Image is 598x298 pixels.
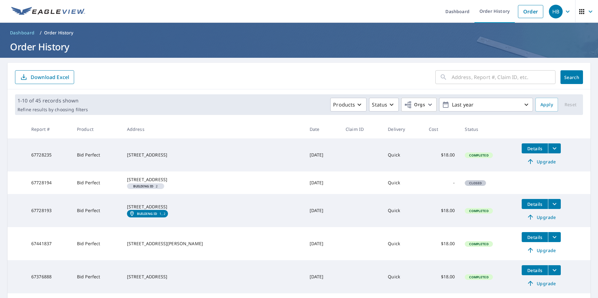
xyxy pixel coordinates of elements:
td: $18.00 [424,227,460,260]
span: Completed [465,275,492,279]
td: Quick [383,227,424,260]
th: Status [460,120,517,138]
a: Upgrade [522,212,561,222]
td: [DATE] [305,194,341,227]
span: Upgrade [525,158,557,165]
td: 67376888 [26,260,72,293]
td: Bid Perfect [72,138,122,171]
td: Bid Perfect [72,260,122,293]
span: Orgs [404,101,425,109]
em: Building ID [137,212,157,216]
th: Product [72,120,122,138]
div: [STREET_ADDRESS][PERSON_NAME] [127,241,300,247]
input: Address, Report #, Claim ID, etc. [452,68,555,86]
button: filesDropdownBtn-67376888 [548,265,561,275]
th: Report # [26,120,72,138]
th: Delivery [383,120,424,138]
button: Apply [535,98,558,112]
span: Closed [465,181,485,185]
a: Order [518,5,543,18]
img: EV Logo [11,7,85,16]
span: Upgrade [525,213,557,221]
td: $18.00 [424,194,460,227]
span: Apply [540,101,553,109]
button: Orgs [401,98,437,112]
a: Dashboard [8,28,37,38]
span: Details [525,201,544,207]
td: Quick [383,194,424,227]
p: Last year [449,99,523,110]
td: $18.00 [424,138,460,171]
td: [DATE] [305,260,341,293]
button: Products [330,98,367,112]
button: detailsBtn-67376888 [522,265,548,275]
button: Search [560,70,583,84]
span: Details [525,267,544,273]
a: Upgrade [522,156,561,166]
th: Date [305,120,341,138]
td: $18.00 [424,260,460,293]
a: Upgrade [522,245,561,255]
button: Last year [439,98,533,112]
span: 2 [129,185,162,188]
div: [STREET_ADDRESS] [127,152,300,158]
td: Bid Perfect [72,171,122,194]
p: Status [372,101,387,108]
h1: Order History [8,40,590,53]
a: Building ID1, 2 [127,210,168,217]
span: Completed [465,242,492,246]
span: Dashboard [10,30,35,36]
span: Upgrade [525,280,557,287]
td: 67728235 [26,138,72,171]
p: Order History [44,30,73,36]
div: [STREET_ADDRESS] [127,176,300,183]
li: / [40,29,42,37]
div: [STREET_ADDRESS] [127,274,300,280]
button: detailsBtn-67441837 [522,232,548,242]
td: - [424,171,460,194]
td: [DATE] [305,138,341,171]
td: 67728194 [26,171,72,194]
td: 67728193 [26,194,72,227]
td: [DATE] [305,227,341,260]
button: filesDropdownBtn-67728193 [548,199,561,209]
span: Upgrade [525,246,557,254]
button: filesDropdownBtn-67441837 [548,232,561,242]
button: Download Excel [15,70,74,84]
p: Download Excel [31,74,69,81]
span: Details [525,234,544,240]
p: Refine results by choosing filters [18,107,88,112]
td: Bid Perfect [72,194,122,227]
button: detailsBtn-67728235 [522,143,548,153]
td: Quick [383,138,424,171]
button: detailsBtn-67728193 [522,199,548,209]
span: Details [525,146,544,151]
button: Status [369,98,399,112]
p: Products [333,101,355,108]
div: HB [549,5,563,18]
span: Completed [465,209,492,213]
td: Quick [383,171,424,194]
td: Bid Perfect [72,227,122,260]
span: Search [565,74,578,80]
td: 67441837 [26,227,72,260]
p: 1-10 of 45 records shown [18,97,88,104]
em: Building ID [133,185,154,188]
a: Upgrade [522,278,561,288]
button: filesDropdownBtn-67728235 [548,143,561,153]
th: Address [122,120,305,138]
th: Cost [424,120,460,138]
nav: breadcrumb [8,28,590,38]
td: [DATE] [305,171,341,194]
div: [STREET_ADDRESS] [127,204,300,210]
th: Claim ID [341,120,383,138]
span: Completed [465,153,492,157]
td: Quick [383,260,424,293]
